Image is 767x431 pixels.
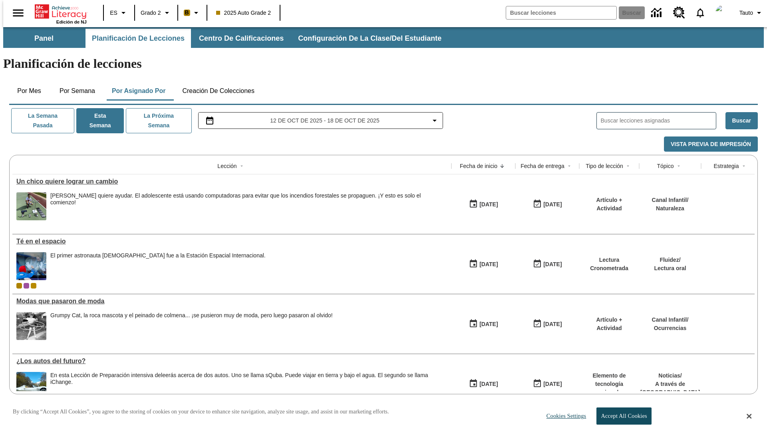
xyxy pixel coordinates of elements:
button: Lenguaje: ES, Selecciona un idioma [106,6,132,20]
button: Panel [4,29,84,48]
button: 10/15/25: Primer día en que estuvo disponible la lección [466,197,501,212]
p: By clicking “Accept All Cookies”, you agree to the storing of cookies on your device to enhance s... [13,408,389,416]
div: Subbarra de navegación [3,29,449,48]
button: Por mes [9,81,49,101]
p: Lectura Cronometrada [583,256,635,273]
button: La semana pasada [11,108,74,133]
p: Artículo + Actividad [583,316,635,332]
div: Té en el espacio [16,238,447,245]
div: [DATE] [479,379,498,389]
button: La próxima semana [126,108,191,133]
p: Naturaleza [652,204,689,213]
div: Fecha de entrega [521,162,564,170]
button: 10/15/25: Último día en que podrá accederse la lección [530,197,564,212]
button: Configuración de la clase/del estudiante [292,29,448,48]
div: En esta Lección de Preparación intensiva de [50,372,447,386]
div: Grumpy Cat, la roca mascota y el peinado de colmena... ¡se pusieron muy de moda, pero luego pasar... [50,312,333,340]
img: Un astronauta, el primero del Reino Unido que viaja a la Estación Espacial Internacional, saluda ... [16,252,46,280]
div: [DATE] [543,259,562,269]
p: Artículo + Actividad [583,196,635,213]
span: 12 de oct de 2025 - 18 de oct de 2025 [270,117,379,125]
div: Lección [217,162,236,170]
a: Centro de información [646,2,668,24]
testabrev: leerás acerca de dos autos. Uno se llama sQuba. Puede viajar en tierra y bajo el agua. El segundo... [50,372,428,385]
button: Esta semana [76,108,124,133]
button: 10/12/25: Último día en que podrá accederse la lección [530,257,564,272]
img: Ryan Honary posa en cuclillas con unos dispositivos de detección de incendios [16,192,46,220]
button: Abrir el menú lateral [6,1,30,25]
span: B [185,8,189,18]
div: Portada [35,3,87,24]
div: Estrategia [713,162,739,170]
button: Accept All Cookies [596,407,651,425]
span: Grado 2 [141,9,161,17]
a: Notificaciones [690,2,711,23]
img: avatar image [715,5,731,21]
div: [DATE] [543,379,562,389]
div: El primer astronauta británico fue a la Estación Espacial Internacional. [50,252,266,280]
button: Perfil/Configuración [736,6,767,20]
a: Portada [35,4,87,20]
span: Planificación de lecciones [92,34,185,43]
span: Edición de NJ [56,20,87,24]
button: Buscar [725,112,758,129]
button: Por asignado por [105,81,172,101]
button: Seleccione el intervalo de fechas opción del menú [202,116,440,125]
h1: Planificación de lecciones [3,56,764,71]
span: Tauto [739,9,753,17]
div: [DATE] [479,319,498,329]
div: Tipo de lección [586,162,623,170]
svg: Collapse Date Range Filter [430,116,439,125]
button: Boost El color de la clase es anaranjado claro. Cambiar el color de la clase. [181,6,204,20]
img: Un automóvil de alta tecnología flotando en el agua. [16,372,46,400]
button: Sort [564,161,574,171]
span: ES [110,9,117,17]
button: 08/01/26: Último día en que podrá accederse la lección [530,376,564,391]
button: Close [747,413,751,420]
div: ¿Los autos del futuro? [16,358,447,365]
button: 07/19/25: Primer día en que estuvo disponible la lección [466,316,501,332]
p: Ocurrencias [652,324,689,332]
button: Por semana [53,81,101,101]
a: Centro de recursos, Se abrirá en una pestaña nueva. [668,2,690,24]
p: Fluidez / [654,256,686,264]
button: Sort [623,161,633,171]
img: foto en blanco y negro de una chica haciendo girar unos hula-hulas en la década de 1950 [16,312,46,340]
p: A través de [GEOGRAPHIC_DATA] [640,380,700,397]
span: Centro de calificaciones [199,34,284,43]
p: Elemento de tecnología mejorada [583,372,635,397]
a: Modas que pasaron de moda, Lecciones [16,298,447,305]
span: 2025 Auto Grade 2 [216,9,271,17]
div: Ryan Honary quiere ayudar. El adolescente está usando computadoras para evitar que los incendios ... [50,192,447,220]
button: Sort [497,161,507,171]
div: OL 2025 Auto Grade 3 [24,283,29,289]
div: [DATE] [543,200,562,210]
a: Un chico quiere lograr un cambio, Lecciones [16,178,447,185]
button: 07/01/25: Primer día en que estuvo disponible la lección [466,376,501,391]
div: New 2025 class [31,283,36,289]
div: Clase actual [16,283,22,289]
div: Fecha de inicio [460,162,497,170]
span: Configuración de la clase/del estudiante [298,34,441,43]
div: [DATE] [543,319,562,329]
div: [DATE] [479,259,498,269]
button: Planificación de lecciones [85,29,191,48]
div: Tópico [657,162,674,170]
span: Panel [34,34,54,43]
button: 10/06/25: Primer día en que estuvo disponible la lección [466,257,501,272]
div: En esta Lección de Preparación intensiva de leerás acerca de dos autos. Uno se llama sQuba. Puede... [50,372,447,400]
div: Subbarra de navegación [3,27,764,48]
div: [DATE] [479,200,498,210]
button: Sort [674,161,684,171]
div: Modas que pasaron de moda [16,298,447,305]
p: Lectura oral [654,264,686,273]
button: Cookies Settings [539,408,589,424]
button: 06/30/26: Último día en que podrá accederse la lección [530,316,564,332]
div: El primer astronauta [DEMOGRAPHIC_DATA] fue a la Estación Espacial Internacional. [50,252,266,259]
button: Grado: Grado 2, Elige un grado [137,6,175,20]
